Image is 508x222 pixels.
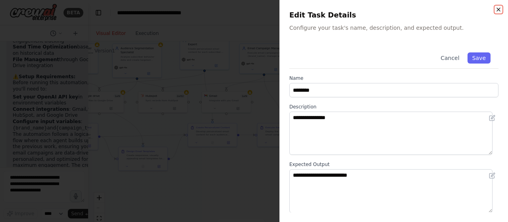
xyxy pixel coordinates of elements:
[289,24,498,32] p: Configure your task's name, description, and expected output.
[436,52,464,64] button: Cancel
[289,161,498,168] label: Expected Output
[487,171,497,180] button: Open in editor
[289,75,498,81] label: Name
[289,10,498,21] h2: Edit Task Details
[468,52,491,64] button: Save
[289,104,498,110] label: Description
[487,113,497,123] button: Open in editor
